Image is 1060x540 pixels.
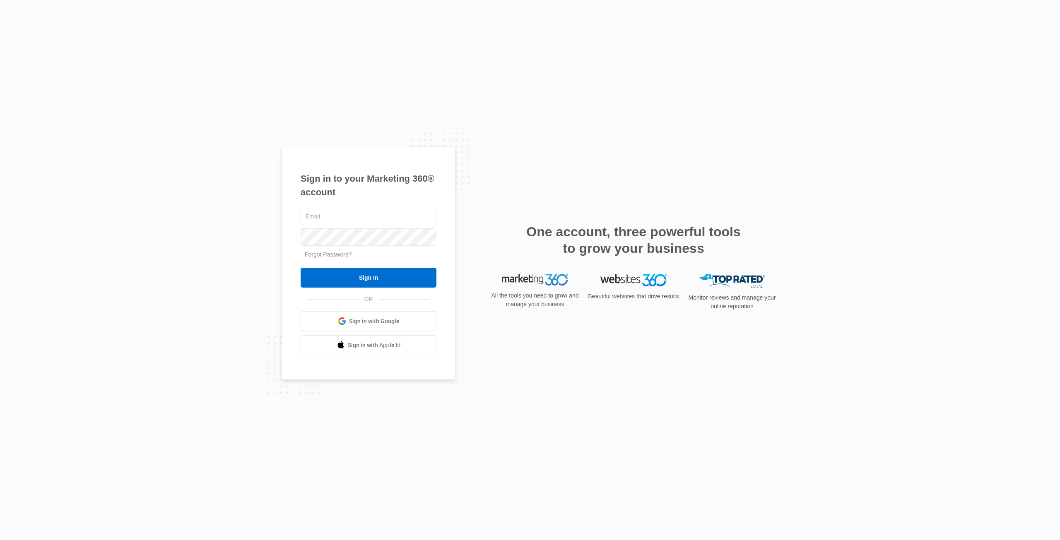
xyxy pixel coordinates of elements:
[301,268,436,288] input: Sign In
[524,223,743,257] h2: One account, three powerful tools to grow your business
[348,341,401,350] span: Sign in with Apple Id
[699,274,765,288] img: Top Rated Local
[301,208,436,225] input: Email
[301,172,436,199] h1: Sign in to your Marketing 360® account
[489,291,581,309] p: All the tools you need to grow and manage your business
[305,251,352,258] a: Forgot Password?
[600,274,667,286] img: Websites 360
[349,317,400,326] span: Sign in with Google
[301,335,436,355] a: Sign in with Apple Id
[686,293,778,311] p: Monitor reviews and manage your online reputation
[587,292,680,301] p: Beautiful websites that drive results
[301,311,436,331] a: Sign in with Google
[502,274,568,286] img: Marketing 360
[359,295,379,304] span: OR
